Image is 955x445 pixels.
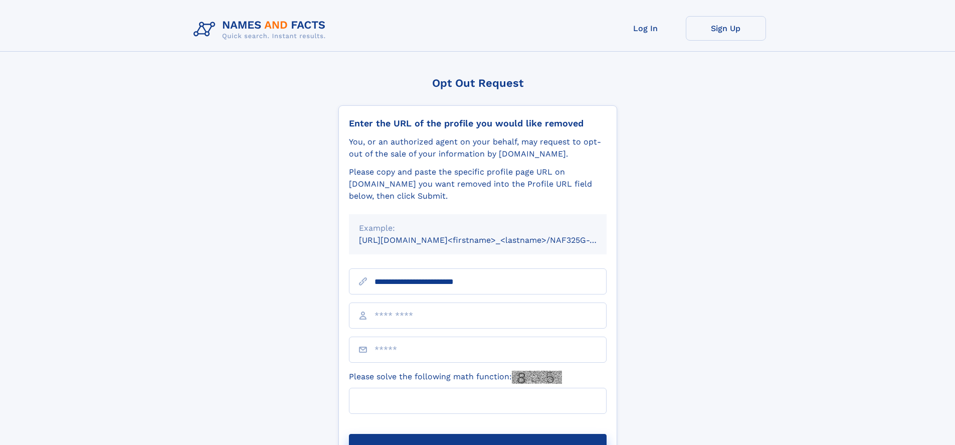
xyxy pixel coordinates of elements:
div: Opt Out Request [338,77,617,89]
a: Log In [606,16,686,41]
div: You, or an authorized agent on your behalf, may request to opt-out of the sale of your informatio... [349,136,607,160]
div: Please copy and paste the specific profile page URL on [DOMAIN_NAME] you want removed into the Pr... [349,166,607,202]
div: Example: [359,222,597,234]
div: Enter the URL of the profile you would like removed [349,118,607,129]
img: Logo Names and Facts [189,16,334,43]
a: Sign Up [686,16,766,41]
label: Please solve the following math function: [349,371,562,384]
small: [URL][DOMAIN_NAME]<firstname>_<lastname>/NAF325G-xxxxxxxx [359,235,626,245]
